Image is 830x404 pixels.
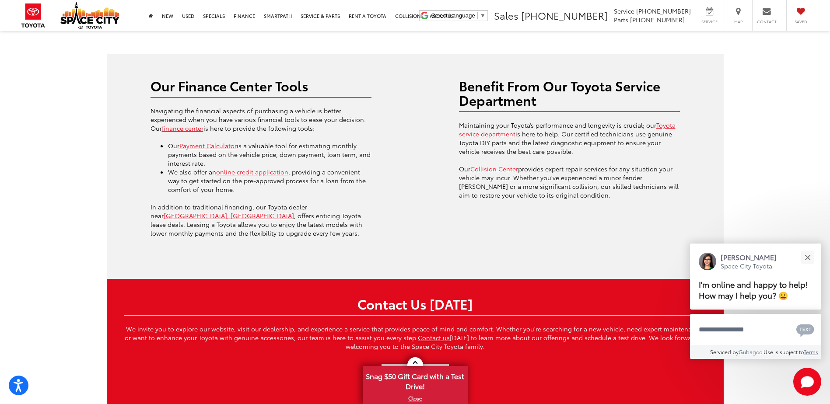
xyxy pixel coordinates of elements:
[364,367,467,394] span: Snag $50 Gift Card with a Test Drive!
[636,7,691,15] span: [PHONE_NUMBER]
[494,8,518,22] span: Sales
[418,333,450,342] a: Contact us
[614,15,628,24] span: Parts
[459,78,680,107] h2: Benefit From Our Toyota Service Department
[151,78,371,93] h2: Our Finance Center Tools
[521,8,608,22] span: [PHONE_NUMBER]
[796,323,814,337] svg: Text
[168,167,371,194] li: We also offer an , providing a convenient way to get started on the pre-approved process for a lo...
[480,12,486,19] span: ▼
[804,348,818,355] a: Terms
[630,15,685,24] span: [PHONE_NUMBER]
[721,262,777,270] p: Space City Toyota
[459,121,676,138] a: Toyota service department
[124,296,706,311] h2: Contact Us [DATE]
[763,348,804,355] span: Use is subject to
[431,12,475,19] span: Select Language
[216,167,288,176] a: online credit application
[798,248,817,267] button: Close
[794,320,817,339] button: Chat with SMS
[164,211,294,220] a: [GEOGRAPHIC_DATA], [GEOGRAPHIC_DATA]
[793,368,821,396] button: Toggle Chat Window
[459,164,680,199] p: Our provides expert repair services for any situation your vehicle may incur. Whether you've expe...
[614,7,634,15] span: Service
[699,279,808,301] span: I'm online and happy to help! How may I help you? 😀
[60,2,119,29] img: Space City Toyota
[721,252,777,262] p: [PERSON_NAME]
[690,244,821,359] div: Close[PERSON_NAME]Space City ToyotaI'm online and happy to help! How may I help you? 😀Type your m...
[162,124,203,132] a: finance center
[431,12,486,19] a: Select Language​
[459,121,680,156] p: Maintaining your Toyota’s performance and longevity is crucial; our is here to help. Our certifie...
[793,368,821,396] svg: Start Chat
[739,348,763,355] a: Gubagoo.
[757,19,777,24] span: Contact
[470,164,518,173] a: Collision Center
[124,324,706,351] p: We invite you to explore our website, visit our dealership, and experience a service that provide...
[700,19,719,24] span: Service
[168,141,371,167] li: Our is a valuable tool for estimating monthly payments based on the vehicle price, down payment, ...
[690,314,821,345] textarea: Type your message
[151,202,371,237] p: In addition to traditional financing, our Toyota dealer near , offers enticing Toyota lease deals...
[151,106,371,132] p: Navigating the financial aspects of purchasing a vehicle is better experienced when you have vari...
[710,348,739,355] span: Serviced by
[477,12,478,19] span: ​
[728,19,748,24] span: Map
[179,141,237,150] a: Payment Calculator
[791,19,810,24] span: Saved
